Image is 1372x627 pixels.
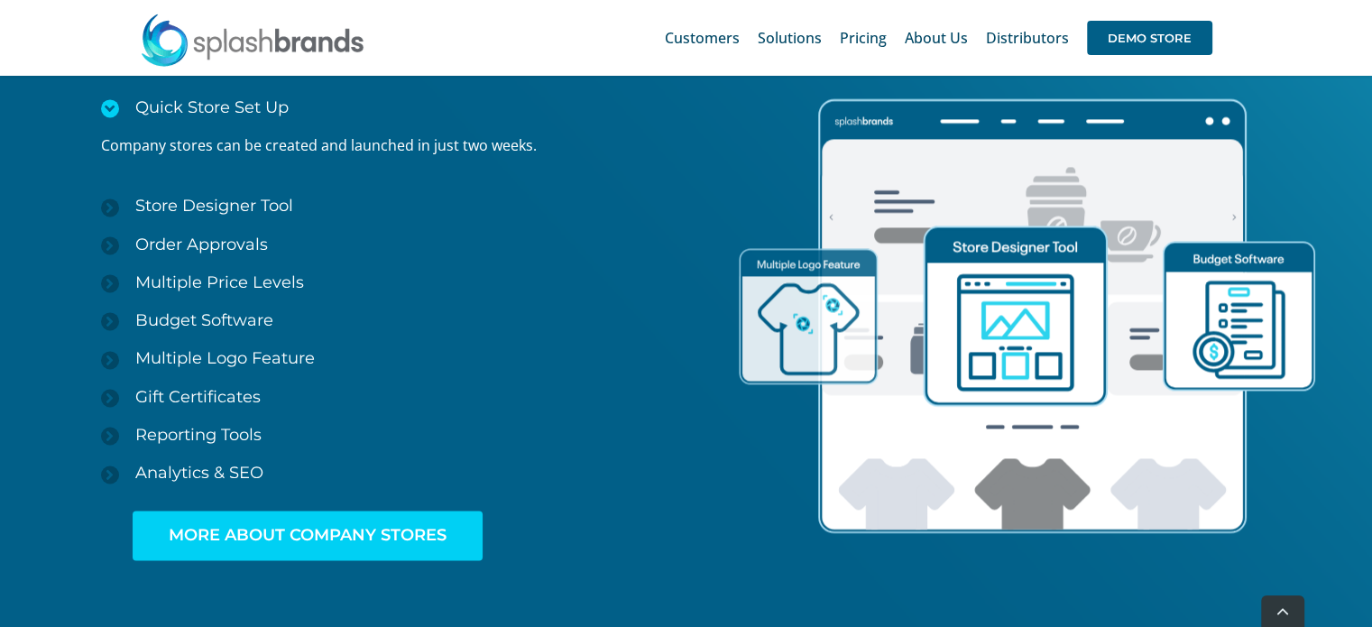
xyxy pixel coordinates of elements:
[101,226,686,263] a: Order Approvals
[135,310,273,330] span: Budget Software
[758,31,822,45] span: Solutions
[133,511,483,560] a: MORE ABOUT COMPANY STORES
[840,9,887,67] a: Pricing
[101,454,686,492] a: Analytics & SEO
[101,378,686,416] a: Gift Certificates
[101,187,686,225] a: Store Designer Tool
[101,88,686,126] a: Quick Store Set Up
[101,339,686,377] a: Multiple Logo Feature
[135,196,293,216] span: Store Designer Tool
[665,31,740,45] span: Customers
[140,13,365,67] img: SplashBrands.com Logo
[665,9,1212,67] nav: Main Menu Sticky
[135,235,268,254] span: Order Approvals
[101,135,686,155] p: Company stores can be created and launched in just two weeks.
[169,526,447,545] span: MORE ABOUT COMPANY STORES
[986,9,1069,67] a: Distributors
[135,425,262,445] span: Reporting Tools
[101,263,686,301] a: Multiple Price Levels
[135,97,289,117] span: Quick Store Set Up
[135,463,263,483] span: Analytics & SEO
[1087,21,1212,55] span: DEMO STORE
[905,31,968,45] span: About Us
[135,348,315,368] span: Multiple Logo Feature
[986,31,1069,45] span: Distributors
[101,301,686,339] a: Budget Software
[840,31,887,45] span: Pricing
[1087,9,1212,67] a: DEMO STORE
[135,272,304,292] span: Multiple Price Levels
[101,416,686,454] a: Reporting Tools
[135,387,261,407] span: Gift Certificates
[665,9,740,67] a: Customers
